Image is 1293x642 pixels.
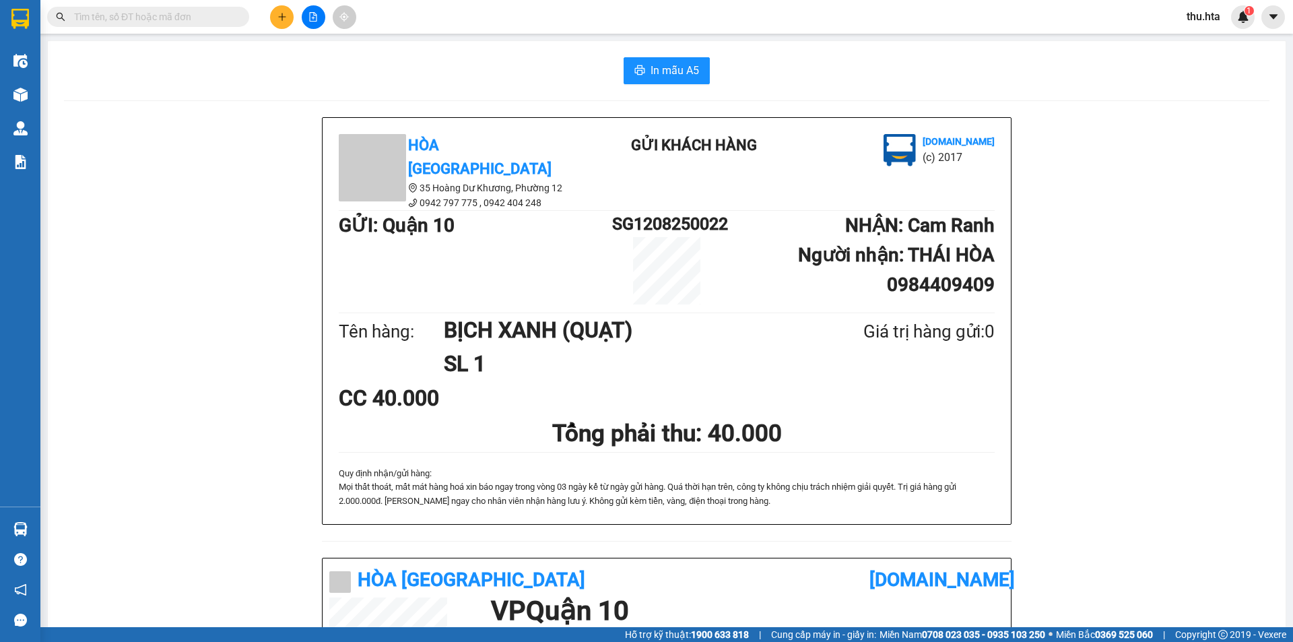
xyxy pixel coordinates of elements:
[339,467,995,508] div: Quy định nhận/gửi hàng :
[13,121,28,135] img: warehouse-icon
[798,244,995,296] b: Người nhận : THÁI HÒA 0984409409
[1049,632,1053,637] span: ⚪️
[74,9,233,24] input: Tìm tên, số ĐT hoặc mã đơn
[1247,6,1251,15] span: 1
[651,62,699,79] span: In mẫu A5
[1261,5,1285,29] button: caret-down
[339,480,995,508] p: Mọi thất thoát, mất mát hàng hoá xin báo ngay trong vòng 03 ngày kể từ ngày gửi hà...
[845,214,995,236] b: NHẬN : Cam Ranh
[1163,627,1165,642] span: |
[13,522,28,536] img: warehouse-icon
[339,415,995,452] h1: Tổng phải thu: 40.000
[408,137,552,177] b: Hòa [GEOGRAPHIC_DATA]
[1095,629,1153,640] strong: 0369 525 060
[798,318,995,346] div: Giá trị hàng gửi: 0
[869,569,1015,591] b: [DOMAIN_NAME]
[13,88,28,102] img: warehouse-icon
[923,136,995,147] b: [DOMAIN_NAME]
[625,627,749,642] span: Hỗ trợ kỹ thuật:
[339,318,444,346] div: Tên hàng:
[759,627,761,642] span: |
[1056,627,1153,642] span: Miền Bắc
[358,569,585,591] b: Hòa [GEOGRAPHIC_DATA]
[13,155,28,169] img: solution-icon
[339,381,555,415] div: CC 40.000
[14,583,27,596] span: notification
[631,137,757,154] b: Gửi khách hàng
[302,5,325,29] button: file-add
[612,211,721,237] h1: SG1208250022
[884,134,916,166] img: logo.jpg
[14,553,27,566] span: question-circle
[277,12,287,22] span: plus
[444,313,798,347] h1: BỊCH XANH (QUẠT)
[56,12,65,22] span: search
[339,12,349,22] span: aim
[491,598,997,624] h1: VP Quận 10
[14,614,27,627] span: message
[11,9,29,29] img: logo-vxr
[13,54,28,68] img: warehouse-icon
[1237,11,1249,23] img: icon-new-feature
[922,629,1045,640] strong: 0708 023 035 - 0935 103 250
[624,57,710,84] button: printerIn mẫu A5
[634,65,645,77] span: printer
[333,5,356,29] button: aim
[880,627,1045,642] span: Miền Nam
[270,5,294,29] button: plus
[1245,6,1254,15] sup: 1
[339,214,455,236] b: GỬI : Quận 10
[408,198,418,207] span: phone
[408,183,418,193] span: environment
[339,195,581,210] li: 0942 797 775 , 0942 404 248
[771,627,876,642] span: Cung cấp máy in - giấy in:
[691,629,749,640] strong: 1900 633 818
[1267,11,1280,23] span: caret-down
[923,149,995,166] li: (c) 2017
[1218,630,1228,639] span: copyright
[339,181,581,195] li: 35 Hoàng Dư Khương, Phường 12
[1176,8,1231,25] span: thu.hta
[308,12,318,22] span: file-add
[444,347,798,381] h1: SL 1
